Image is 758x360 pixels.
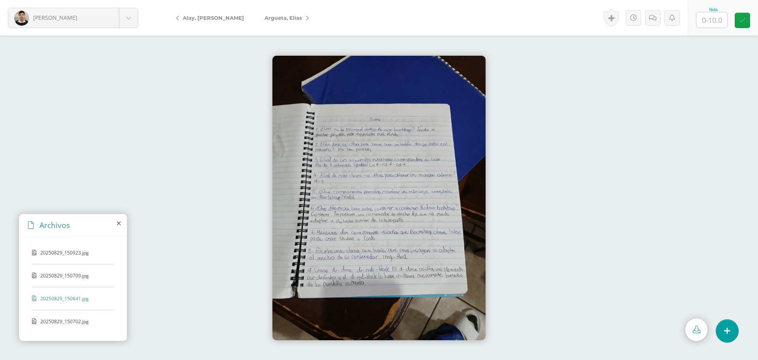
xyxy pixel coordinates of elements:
[254,8,315,27] a: Argueta, Elías
[33,14,77,21] span: [PERSON_NAME]
[40,249,105,256] span: 20250829_150923.jpg
[14,11,29,26] img: e5260e56a62bbb5c7a24a26915e4faf6.png
[272,56,486,340] img: https://edoofiles.nyc3.digitaloceanspaces.com/donbosco/activity_submission/1296d41a-0a90-4342-99e...
[170,8,254,27] a: Alay, [PERSON_NAME]
[117,220,121,226] i: close
[696,12,727,28] input: 0-10.0
[39,220,70,230] span: Archivos
[40,318,105,325] span: 20250829_150702.jpg
[8,8,138,28] a: [PERSON_NAME]
[40,272,105,279] span: 20250829_150709.jpg
[40,295,105,302] span: 20250829_150641.jpg
[183,15,244,21] span: Alay, [PERSON_NAME]
[265,15,302,21] span: Argueta, Elías
[696,8,731,12] div: Nota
